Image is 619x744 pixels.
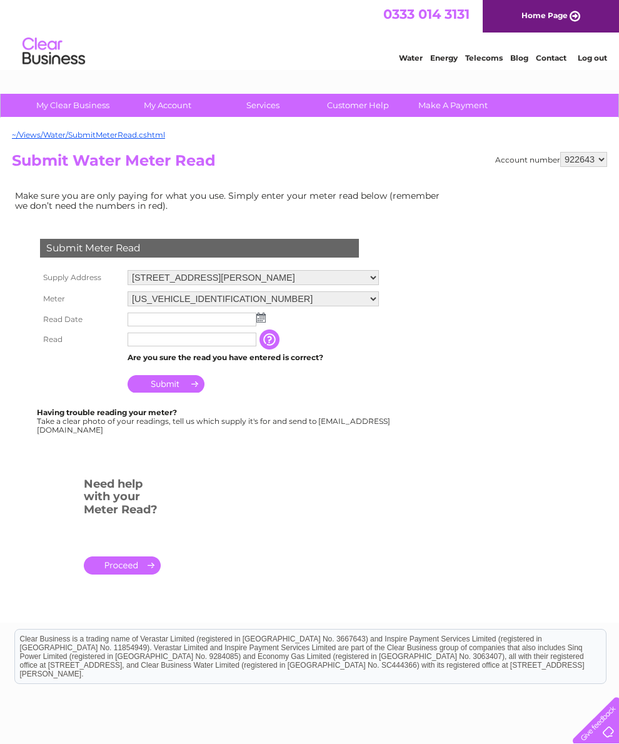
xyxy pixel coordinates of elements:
[22,33,86,71] img: logo.png
[399,53,423,63] a: Water
[510,53,528,63] a: Blog
[578,53,607,63] a: Log out
[12,188,450,214] td: Make sure you are only paying for what you use. Simply enter your meter read below (remember we d...
[536,53,566,63] a: Contact
[383,6,470,22] a: 0333 014 3131
[465,53,503,63] a: Telecoms
[37,408,392,434] div: Take a clear photo of your readings, tell us which supply it's for and send to [EMAIL_ADDRESS][DO...
[37,408,177,417] b: Having trouble reading your meter?
[84,556,161,575] a: .
[84,475,161,523] h3: Need help with your Meter Read?
[37,267,124,288] th: Supply Address
[259,329,282,349] input: Information
[21,94,124,117] a: My Clear Business
[116,94,219,117] a: My Account
[211,94,315,117] a: Services
[430,53,458,63] a: Energy
[15,7,606,61] div: Clear Business is a trading name of Verastar Limited (registered in [GEOGRAPHIC_DATA] No. 3667643...
[40,239,359,258] div: Submit Meter Read
[256,313,266,323] img: ...
[495,152,607,167] div: Account number
[37,309,124,329] th: Read Date
[401,94,505,117] a: Make A Payment
[124,349,382,366] td: Are you sure the read you have entered is correct?
[128,375,204,393] input: Submit
[12,152,607,176] h2: Submit Water Meter Read
[37,329,124,349] th: Read
[12,130,165,139] a: ~/Views/Water/SubmitMeterRead.cshtml
[306,94,410,117] a: Customer Help
[37,288,124,309] th: Meter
